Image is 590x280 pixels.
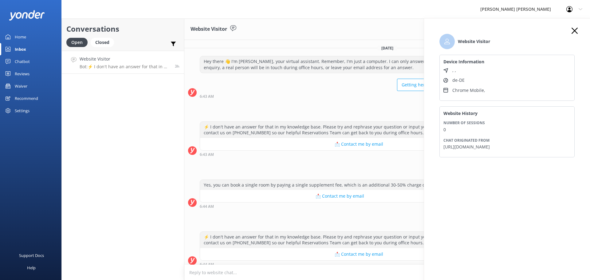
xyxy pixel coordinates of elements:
li: Language [443,77,571,84]
span: Chat originated from [443,138,490,143]
button: 📩 Contact me by email [200,190,480,202]
div: 06:43am 18-Aug-2025 (UTC +12:00) Pacific/Auckland [200,94,518,98]
div: Chatbot [15,55,30,68]
button: 📩 Contact me by email [200,138,518,150]
b: Website Visitor [458,38,490,45]
div: Settings [15,105,29,117]
div: Open [66,38,88,47]
div: Help [27,262,36,274]
h4: Website History [443,110,571,116]
h3: Website Visitor [191,25,227,33]
div: Waiver [15,80,27,92]
li: Name [439,34,575,49]
div: Closed [91,38,114,47]
p: [URL][DOMAIN_NAME] [443,144,571,150]
a: Closed [91,39,117,45]
div: 06:44am 18-Aug-2025 (UTC +12:00) Pacific/Auckland [200,204,480,208]
div: 06:44am 18-Aug-2025 (UTC +12:00) Pacific/Auckland [200,262,518,266]
li: Location [443,67,571,74]
h2: Conversations [66,23,179,35]
strong: 6:43 AM [200,95,214,98]
li: Device type [443,87,571,94]
button: 📩 Contact me by email [200,248,518,260]
strong: 6:44 AM [200,205,214,208]
div: Reviews [15,68,29,80]
p: 0 [443,127,571,132]
a: Website VisitorBot:⚡ I don't have an answer for that in my knowledge base. Please try and rephras... [62,51,184,74]
a: Open [66,39,91,45]
img: yonder-white-logo.png [9,10,45,20]
h4: Device Information [443,59,571,65]
button: Close [572,28,578,34]
div: 06:43am 18-Aug-2025 (UTC +12:00) Pacific/Auckland [200,152,518,156]
div: Home [15,31,26,43]
strong: 6:43 AM [200,153,214,156]
h4: Website Visitor [80,56,170,62]
div: ⚡ I don't have an answer for that in my knowledge base. Please try and rephrase your question or ... [200,122,518,138]
div: Hey there 👋 I'm [PERSON_NAME], your virtual assistant. Remember, I'm just a computer. I can only ... [200,56,518,73]
div: ⚡ I don't have an answer for that in my knowledge base. Please try and rephrase your question or ... [200,232,518,248]
p: Bot: ⚡ I don't have an answer for that in my knowledge base. Please try and rephrase your questio... [80,64,170,69]
div: Yes, you can book a single room by paying a single supplement fee, which is an additional 30-50% ... [200,180,480,190]
div: Support Docs [19,249,44,262]
div: Inbox [15,43,26,55]
span: [DATE] [378,45,397,51]
strong: 6:44 AM [200,263,214,266]
button: Getting here [397,79,432,91]
span: 06:45am 18-Aug-2025 (UTC +12:00) Pacific/Auckland [175,64,179,69]
div: Recommend [15,92,38,105]
span: Number of sessions [443,120,485,125]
